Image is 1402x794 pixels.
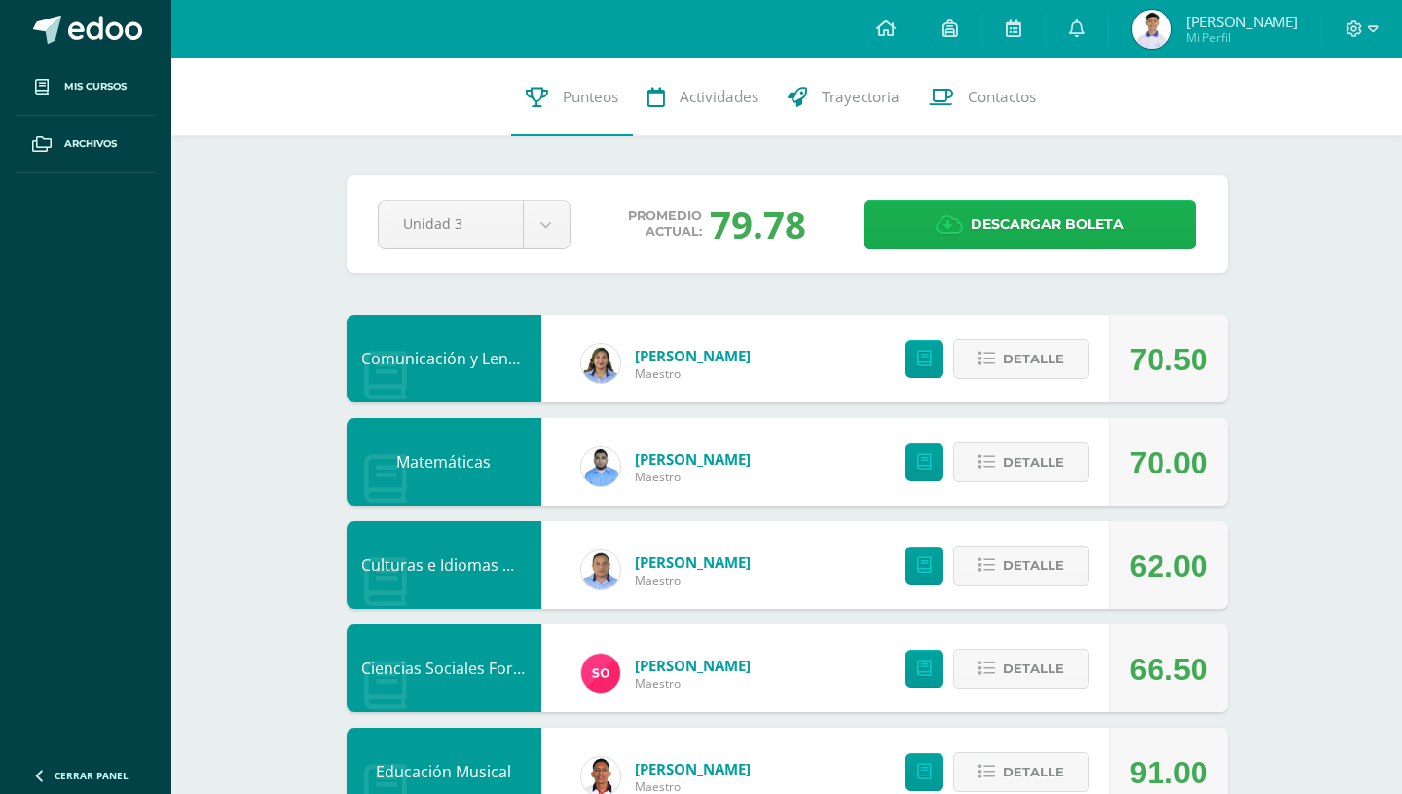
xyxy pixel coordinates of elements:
img: e7488097914214f4de9507f8cb12cde5.png [1132,10,1171,49]
span: [PERSON_NAME] [1186,12,1298,31]
a: [PERSON_NAME] [635,346,751,365]
img: 54ea75c2c4af8710d6093b43030d56ea.png [581,447,620,486]
div: 66.50 [1129,625,1207,713]
span: Mi Perfil [1186,29,1298,46]
div: Matemáticas [347,418,541,506]
span: Mis cursos [64,79,127,95]
div: Culturas e Idiomas Mayas Garífuna o Xinca [347,521,541,609]
span: Punteos [563,87,618,107]
div: 79.78 [710,199,806,249]
img: f209912025eb4cc0063bd43b7a978690.png [581,654,620,693]
span: Detalle [1003,444,1064,480]
div: 70.50 [1129,316,1207,403]
button: Detalle [953,339,1089,379]
button: Detalle [953,649,1089,689]
a: Actividades [633,58,773,136]
div: Ciencias Sociales Formación Ciudadana e Interculturalidad [347,624,541,712]
span: Maestro [635,365,751,382]
button: Detalle [953,442,1089,482]
span: Detalle [1003,341,1064,377]
span: Unidad 3 [403,201,498,246]
span: Trayectoria [822,87,900,107]
span: Detalle [1003,651,1064,687]
span: Contactos [968,87,1036,107]
div: 70.00 [1129,419,1207,507]
a: [PERSON_NAME] [635,552,751,572]
a: Trayectoria [773,58,914,136]
div: Comunicación y Lenguaje Idioma Español [347,315,541,402]
div: 62.00 [1129,522,1207,610]
span: Detalle [1003,754,1064,790]
a: Unidad 3 [379,201,570,248]
span: Detalle [1003,548,1064,584]
button: Detalle [953,752,1089,792]
a: Contactos [914,58,1051,136]
span: Descargar boleta [971,201,1124,248]
a: [PERSON_NAME] [635,449,751,469]
a: Mis cursos [16,58,156,116]
span: Maestro [635,469,751,485]
a: Descargar boleta [864,200,1196,249]
span: Cerrar panel [55,769,129,782]
span: Archivos [64,136,117,152]
button: Detalle [953,546,1089,586]
span: Actividades [680,87,758,107]
img: 58211983430390fd978f7a65ba7f1128.png [581,550,620,589]
span: Maestro [635,572,751,588]
span: Promedio actual: [628,208,702,240]
a: Punteos [511,58,633,136]
a: [PERSON_NAME] [635,759,751,778]
img: d5f85972cab0d57661bd544f50574cc9.png [581,344,620,383]
a: [PERSON_NAME] [635,656,751,675]
span: Maestro [635,675,751,692]
a: Archivos [16,116,156,173]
